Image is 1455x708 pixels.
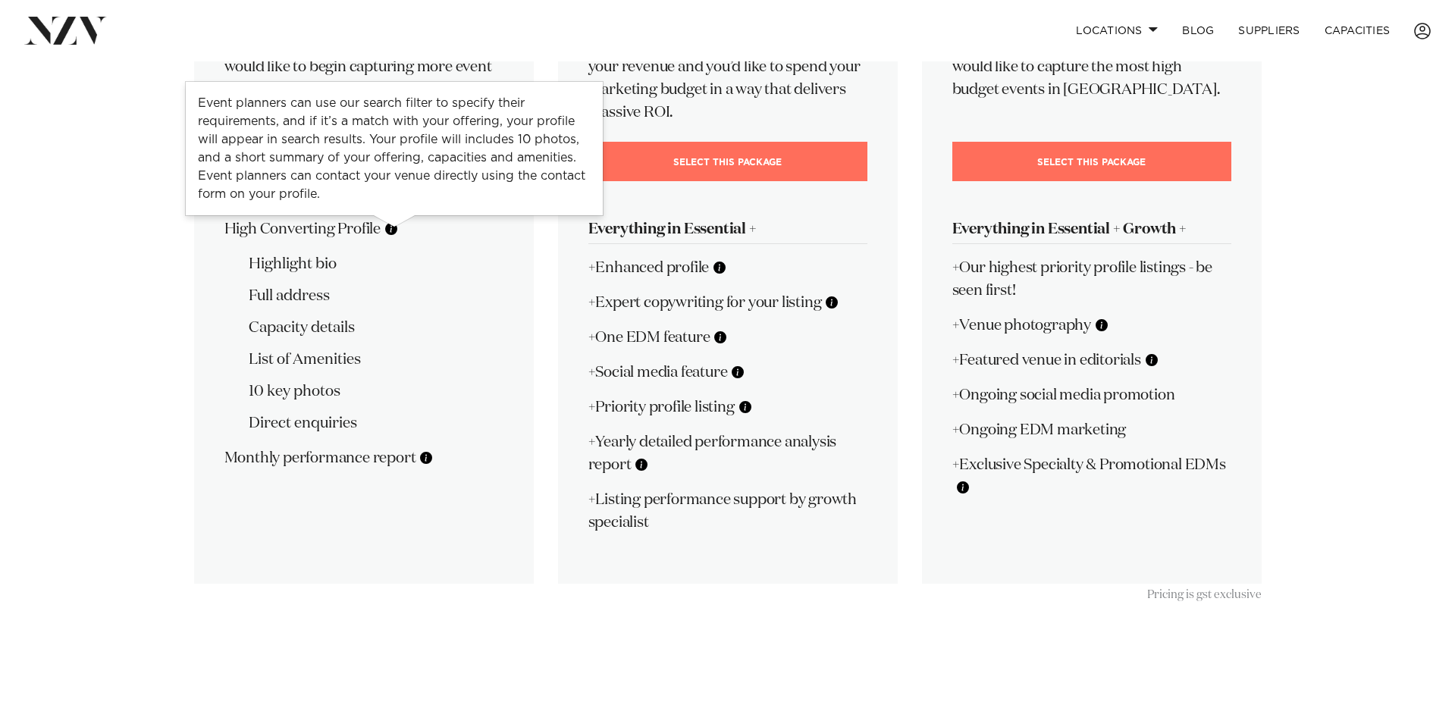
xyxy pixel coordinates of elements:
[224,218,503,240] p: High Converting Profile
[588,221,757,237] strong: Everything in Essential +
[588,396,867,418] p: +Priority profile listing
[249,284,503,307] li: Full address
[1064,14,1170,47] a: Locations
[588,431,867,476] p: +Yearly detailed performance analysis report
[952,349,1231,371] p: +Featured venue in editorials
[588,142,867,181] a: Select This Package
[249,380,503,403] li: 10 key photos
[952,33,1231,101] p: You see your venue as a market leader and would like to capture the most high budget events in [G...
[952,384,1231,406] p: +Ongoing social media promotion
[952,314,1231,337] p: +Venue photography
[186,82,603,215] div: Event planners can use our search filter to specify their requirements, and if it’s a match with ...
[1147,589,1262,600] small: Pricing is gst exclusive
[952,142,1231,181] a: Select This Package
[224,33,503,101] p: You have a limited marketing budget but would like to begin capturing more event bookings.
[249,252,503,275] li: Highlight bio
[588,326,867,349] p: +One EDM feature
[1312,14,1403,47] a: Capacities
[588,361,867,384] p: +Social media feature
[588,488,867,534] p: +Listing performance support by growth specialist
[952,221,1187,237] strong: Everything in Essential + Growth +
[224,446,503,469] p: Monthly performance report
[249,348,503,371] li: List of Amenities
[588,256,867,279] p: +Enhanced profile
[1226,14,1312,47] a: SUPPLIERS
[24,17,107,44] img: nzv-logo.png
[952,256,1231,302] p: +Our highest priority profile listings - be seen first!
[588,291,867,314] p: +Expert copywriting for your listing
[952,418,1231,441] p: +Ongoing EDM marketing
[952,453,1231,499] p: +Exclusive Specialty & Promotional EDMs
[249,316,503,339] li: Capacity details
[249,412,503,434] li: Direct enquiries
[1170,14,1226,47] a: BLOG
[588,33,867,124] p: Event bookings are an important part of your revenue and you’d like to spend your marketing budge...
